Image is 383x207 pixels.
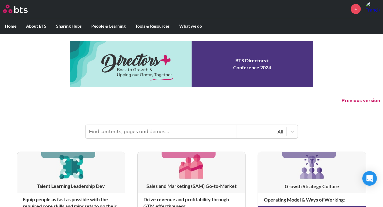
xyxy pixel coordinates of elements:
img: Francis Prior [365,2,380,16]
img: [object Object] [297,152,327,181]
h3: Talent Learning Leadership Dev [17,183,125,189]
h4: Operating Model & Ways of Working : [258,193,366,206]
a: Profile [365,2,380,16]
button: Previous version [341,97,380,104]
div: All [240,128,284,135]
div: Open Intercom Messenger [362,171,377,186]
a: + [351,4,361,14]
h3: Sales and Marketing (SAM) Go-to-Market [138,183,245,189]
img: [object Object] [57,152,86,181]
a: Go home [3,5,39,13]
label: Sharing Hubs [51,18,86,34]
img: BTS Logo [3,5,28,13]
img: [object Object] [177,152,206,181]
label: People & Learning [86,18,130,34]
label: Tools & Resources [130,18,174,34]
label: What we do [174,18,207,34]
a: Conference 2024 [70,41,313,87]
input: Find contents, pages and demos... [86,125,237,138]
label: About BTS [21,18,51,34]
h3: Growth Strategy Culture [258,183,366,190]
